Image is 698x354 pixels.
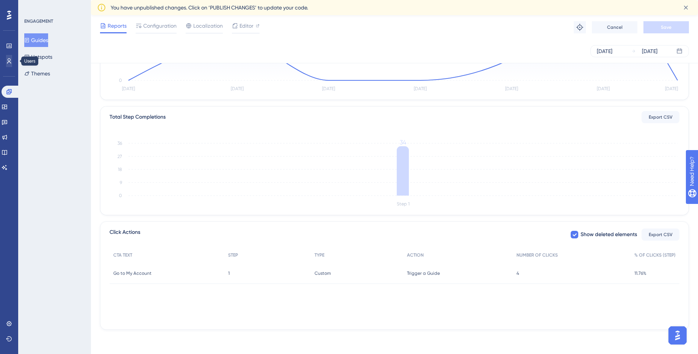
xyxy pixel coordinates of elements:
[407,270,440,276] span: Trigger a Guide
[634,252,676,258] span: % OF CLICKS (STEP)
[661,24,671,30] span: Save
[597,47,612,56] div: [DATE]
[607,24,623,30] span: Cancel
[516,270,519,276] span: 4
[110,113,166,122] div: Total Step Completions
[118,167,122,172] tspan: 18
[315,270,331,276] span: Custom
[505,86,518,91] tspan: [DATE]
[18,2,47,11] span: Need Help?
[120,180,122,185] tspan: 9
[592,21,637,33] button: Cancel
[322,86,335,91] tspan: [DATE]
[581,230,637,239] span: Show deleted elements
[231,86,244,91] tspan: [DATE]
[122,86,135,91] tspan: [DATE]
[666,324,689,347] iframe: UserGuiding AI Assistant Launcher
[24,33,48,47] button: Guides
[642,229,679,241] button: Export CSV
[400,139,406,146] tspan: 34
[24,50,52,64] button: Hotspots
[228,252,238,258] span: STEP
[634,270,646,276] span: 11.76%
[643,21,689,33] button: Save
[108,21,127,30] span: Reports
[117,154,122,159] tspan: 27
[119,78,122,83] tspan: 0
[110,228,140,241] span: Click Actions
[228,270,230,276] span: 1
[24,67,50,80] button: Themes
[665,86,678,91] tspan: [DATE]
[143,21,177,30] span: Configuration
[119,193,122,198] tspan: 0
[414,86,427,91] tspan: [DATE]
[24,18,53,24] div: ENGAGEMENT
[649,232,673,238] span: Export CSV
[239,21,254,30] span: Editor
[397,201,410,207] tspan: Step 1
[407,252,424,258] span: ACTION
[642,111,679,123] button: Export CSV
[597,86,610,91] tspan: [DATE]
[649,114,673,120] span: Export CSV
[113,270,152,276] span: Go to My Account
[111,3,308,12] span: You have unpublished changes. Click on ‘PUBLISH CHANGES’ to update your code.
[113,252,132,258] span: CTA TEXT
[117,141,122,146] tspan: 36
[516,252,558,258] span: NUMBER OF CLICKS
[642,47,657,56] div: [DATE]
[315,252,324,258] span: TYPE
[193,21,223,30] span: Localization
